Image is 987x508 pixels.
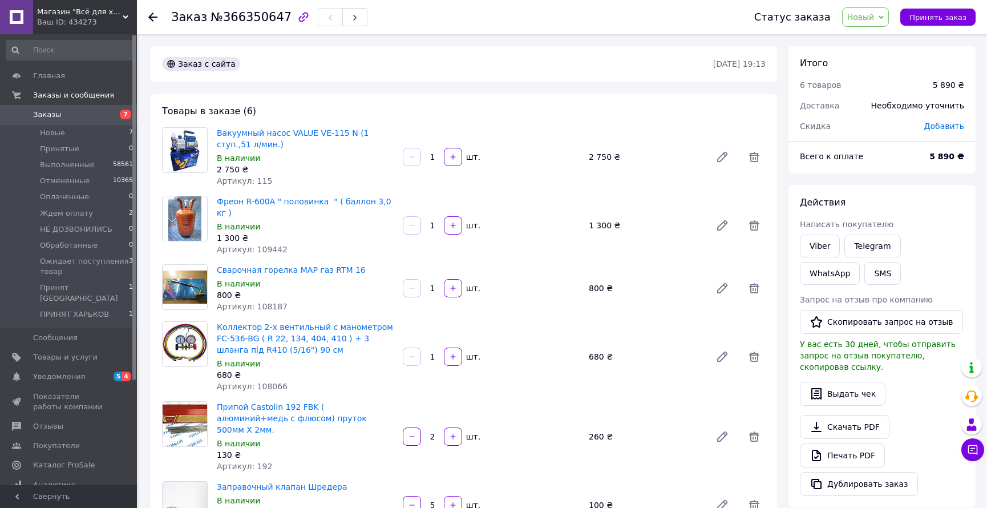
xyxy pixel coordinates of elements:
[800,197,846,208] span: Действия
[129,256,133,277] span: 3
[33,352,98,362] span: Товары и услуги
[113,176,133,186] span: 10365
[800,262,860,285] a: WhatsApp
[40,283,129,303] span: Принят [GEOGRAPHIC_DATA]
[217,245,288,254] span: Артикул: 109442
[743,345,766,368] span: Удалить
[711,214,734,237] a: Редактировать
[800,472,918,496] button: Дублировать заказ
[844,235,900,257] a: Telegram
[37,7,123,17] span: Магазин "Всё для холода" Запчасти и комплектующие к холодильному оборудованию и Стиральным машинам
[711,425,734,448] a: Редактировать
[129,128,133,138] span: 7
[37,17,137,27] div: Ваш ID: 434273
[800,444,885,467] a: Печать PDF
[800,122,831,131] span: Скидка
[864,93,971,118] div: Необходимо уточнить
[33,480,75,490] span: Аналитика
[33,441,80,451] span: Покупатели
[211,10,292,24] span: №366350647
[800,340,956,372] span: У вас есть 30 дней, чтобы отправить запрос на отзыв покупателю, скопировав ссылку.
[217,462,272,471] span: Артикул: 192
[6,40,134,61] input: Поиск
[743,277,766,300] span: Удалить
[800,382,885,406] button: Выдать чек
[40,176,90,186] span: Отмененные
[909,13,966,22] span: Принять заказ
[933,79,964,91] div: 5 890 ₴
[33,90,114,100] span: Заказы и сообщения
[162,57,240,71] div: Заказ с сайта
[33,392,106,412] span: Показатели работы компании
[900,9,976,26] button: Принять заказ
[33,71,65,81] span: Главная
[122,372,131,381] span: 4
[217,369,394,381] div: 680 ₴
[129,144,133,154] span: 0
[163,402,207,446] img: Припой Castolin 192 FBK ( алюминий+медь с флюсом) пруток 500мм Х 2мм.
[217,222,260,231] span: В наличии
[217,496,260,505] span: В наличии
[217,289,394,301] div: 800 ₴
[711,146,734,168] a: Редактировать
[168,196,202,241] img: Фреон R-600А " половинка " ( баллон 3,0 кг )
[463,220,482,231] div: шт.
[800,80,842,90] span: 6 товаров
[33,460,95,470] span: Каталог ProSale
[40,208,93,219] span: Ждем оплату
[800,101,839,110] span: Доставка
[148,11,157,23] div: Вернуться назад
[847,13,875,22] span: Новый
[40,256,129,277] span: Ожидает поступления товар
[217,279,260,288] span: В наличии
[163,271,207,304] img: Сварочная горелка МАР газ RTM 16
[584,280,706,296] div: 800 ₴
[217,154,260,163] span: В наличии
[800,310,963,334] button: Скопировать запрос на отзыв
[463,431,482,442] div: шт.
[40,192,89,202] span: Оплаченные
[713,59,766,68] time: [DATE] 19:13
[33,372,85,382] span: Уведомления
[584,349,706,365] div: 680 ₴
[584,429,706,445] div: 260 ₴
[162,106,256,116] span: Товары в заказе (6)
[33,110,61,120] span: Заказы
[217,402,367,434] a: Припой Castolin 192 FBK ( алюминий+медь с флюсом) пруток 500мм Х 2мм.
[864,262,901,285] button: SMS
[129,224,133,235] span: 0
[217,359,260,368] span: В наличии
[584,149,706,165] div: 2 750 ₴
[217,482,347,491] a: Заправочный клапан Шредера
[800,152,863,161] span: Всего к оплате
[217,439,260,448] span: В наличии
[40,128,65,138] span: Новые
[129,309,133,320] span: 1
[120,110,131,119] span: 7
[171,10,207,24] span: Заказ
[217,449,394,461] div: 130 ₴
[217,322,393,354] a: Коллектор 2-х вентильный с манометром FC-536-BG ( R 22, 134, 404, 410 ) + 3 шланга під R410 (5/16...
[129,192,133,202] span: 0
[217,128,369,149] a: Вакуумный насос VALUE VE-115 N (1 ступ.,51 л/мин.)
[754,11,831,23] div: Статус заказа
[217,164,394,175] div: 2 750 ₴
[743,425,766,448] span: Удалить
[800,220,893,229] span: Написать покупателю
[800,235,840,257] a: Viber
[711,345,734,368] a: Редактировать
[40,160,95,170] span: Выполненные
[711,277,734,300] a: Редактировать
[169,128,200,172] img: Вакуумный насос VALUE VE-115 N (1 ступ.,51 л/мин.)
[463,283,482,294] div: шт.
[584,217,706,233] div: 1 300 ₴
[163,322,207,366] img: Коллектор 2-х вентильный с манометром FC-536-BG ( R 22, 134, 404, 410 ) + 3 шланга під R410 (5/16...
[129,208,133,219] span: 2
[463,151,482,163] div: шт.
[924,122,964,131] span: Добавить
[217,176,272,186] span: Артикул: 115
[929,152,964,161] b: 5 890 ₴
[800,415,889,439] a: Скачать PDF
[217,197,391,217] a: Фреон R-600А " половинка " ( баллон 3,0 кг )
[40,144,79,154] span: Принятые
